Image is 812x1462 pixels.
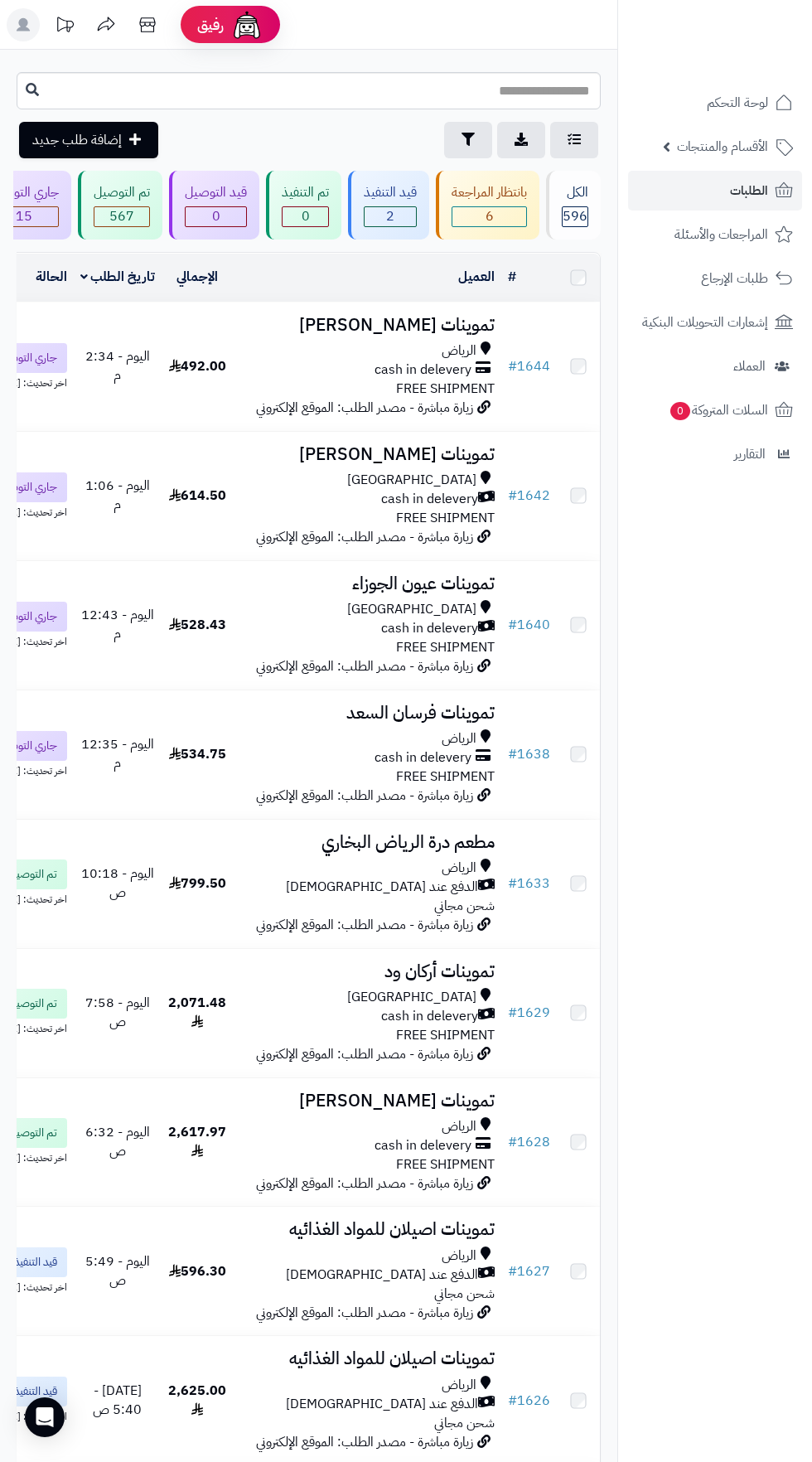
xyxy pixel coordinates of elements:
[628,434,802,474] a: التقارير
[452,183,527,202] div: بانتظار المراجعة
[256,527,473,547] span: زيارة مباشرة - مصدر الطلب: الموقع الإلكتروني
[14,1383,57,1400] span: قيد التنفيذ
[508,1132,550,1152] a: #1628
[433,171,543,240] a: بانتظار المراجعة 6
[628,171,802,211] a: الطلبات
[396,767,495,787] span: FREE SHIPMENT
[669,399,768,422] span: السلات المتروكة
[256,915,473,935] span: زيارة مباشرة - مصدر الطلب: الموقع الإلكتروني
[168,1122,226,1161] span: 2,617.97
[239,962,495,981] h3: تموينات أركان ود
[628,83,802,123] a: لوحة التحكم
[239,704,495,723] h3: تموينات فرسان السعد
[434,896,495,916] span: شحن مجاني
[186,207,246,226] div: 0
[508,1391,550,1411] a: #1626
[32,130,122,150] span: إضافة طلب جديد
[345,171,433,240] a: قيد التنفيذ 2
[19,122,158,158] a: إضافة طلب جديد
[169,1261,226,1281] span: 596.30
[628,346,802,386] a: العملاء
[543,171,604,240] a: الكل596
[256,1044,473,1064] span: زيارة مباشرة - مصدر الطلب: الموقع الإلكتروني
[670,402,690,420] span: 0
[508,1261,550,1281] a: #1627
[256,656,473,676] span: زيارة مباشرة - مصدر الطلب: الموقع الإلكتروني
[508,1261,517,1281] span: #
[452,207,526,226] span: 6
[286,878,478,897] span: الدفع عند [DEMOGRAPHIC_DATA]
[375,748,471,767] span: cash in delevery
[8,995,57,1012] span: تم التوصيل
[25,1397,65,1437] div: Open Intercom Messenger
[508,874,550,893] a: #1633
[442,1117,476,1136] span: الرياض
[628,259,802,298] a: طلبات الإرجاع
[375,1136,471,1155] span: cash in delevery
[434,1413,495,1433] span: شحن مجاني
[442,1247,476,1266] span: الرياض
[508,356,517,376] span: #
[168,1381,226,1420] span: 2,625.00
[283,207,328,226] span: 0
[508,615,550,635] a: #1640
[239,833,495,852] h3: مطعم درة الرياض البخاري
[734,443,766,466] span: التقارير
[508,486,517,506] span: #
[434,1284,495,1304] span: شحن مجاني
[628,303,802,342] a: إشعارات التحويلات البنكية
[239,1092,495,1111] h3: تموينات [PERSON_NAME]
[169,615,226,635] span: 528.43
[442,729,476,748] span: الرياض
[508,356,550,376] a: #1644
[396,637,495,657] span: FREE SHIPMENT
[80,267,156,287] a: تاريخ الطلب
[730,179,768,202] span: الطلبات
[256,1432,473,1452] span: زيارة مباشرة - مصدر الطلب: الموقع الإلكتروني
[375,361,471,380] span: cash in delevery
[14,1254,57,1271] span: قيد التنفيذ
[85,1251,150,1290] span: اليوم - 5:49 ص
[239,445,495,464] h3: تموينات [PERSON_NAME]
[508,744,550,764] a: #1638
[256,398,473,418] span: زيارة مباشرة - مصدر الطلب: الموقع الإلكتروني
[508,267,516,287] a: #
[44,8,85,46] a: تحديثات المنصة
[396,379,495,399] span: FREE SHIPMENT
[93,1381,142,1420] span: [DATE] - 5:40 ص
[364,183,417,202] div: قيد التنفيذ
[185,183,247,202] div: قيد التوصيل
[81,605,154,644] span: اليوم - 12:43 م
[176,267,218,287] a: الإجمالي
[197,15,224,35] span: رفيق
[166,171,263,240] a: قيد التوصيل 0
[169,486,226,506] span: 614.50
[699,46,796,81] img: logo-2.png
[396,508,495,528] span: FREE SHIPMENT
[508,1003,517,1023] span: #
[642,311,768,334] span: إشعارات التحويلات البنكية
[85,476,150,515] span: اليوم - 1:06 م
[230,8,263,41] img: ai-face.png
[508,874,517,893] span: #
[263,171,345,240] a: تم التنفيذ 0
[347,600,476,619] span: [GEOGRAPHIC_DATA]
[508,1003,550,1023] a: #1629
[168,993,226,1032] span: 2,071.48
[677,135,768,158] span: الأقسام والمنتجات
[381,619,478,638] span: cash in delevery
[94,207,149,226] span: 567
[36,267,67,287] a: الحالة
[508,1391,517,1411] span: #
[347,988,476,1007] span: [GEOGRAPHIC_DATA]
[508,486,550,506] a: #1642
[85,993,150,1032] span: اليوم - 7:58 ص
[381,490,478,509] span: cash in delevery
[381,1007,478,1026] span: cash in delevery
[674,223,768,246] span: المراجعات والأسئلة
[239,1220,495,1239] h3: تموينات اصيلان للمواد الغذائيه
[85,1122,150,1161] span: اليوم - 6:32 ص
